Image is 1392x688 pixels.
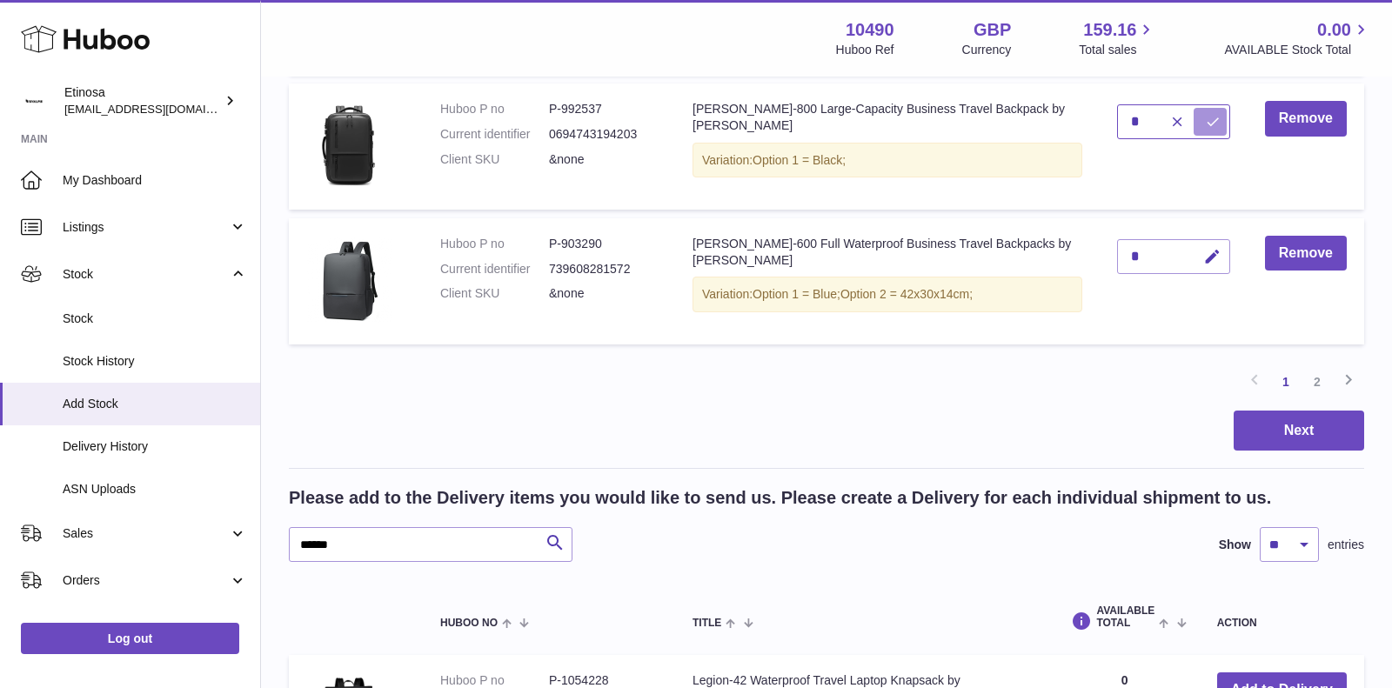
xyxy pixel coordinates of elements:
button: Next [1234,411,1364,451]
span: Sales [63,525,229,542]
dd: P-992537 [549,101,658,117]
img: Stohl-600 Full Waterproof Business Travel Backpacks by Wolph [306,236,393,323]
dd: 739608281572 [549,261,658,277]
dt: Client SKU [440,285,549,302]
strong: 10490 [846,18,894,42]
span: Orders [63,572,229,589]
span: Stock [63,311,247,327]
div: Huboo Ref [836,42,894,58]
div: Variation: [693,143,1082,178]
button: Remove [1265,101,1347,137]
a: 159.16 Total sales [1079,18,1156,58]
td: [PERSON_NAME]-600 Full Waterproof Business Travel Backpacks by [PERSON_NAME] [675,218,1100,344]
img: Wolphuk@gmail.com [21,88,47,114]
dt: Current identifier [440,126,549,143]
dd: P-903290 [549,236,658,252]
span: My Dashboard [63,172,247,189]
div: Etinosa [64,84,221,117]
div: Variation: [693,277,1082,312]
span: Add Stock [63,396,247,412]
h2: Please add to the Delivery items you would like to send us. Please create a Delivery for each ind... [289,486,1271,510]
dt: Current identifier [440,261,549,277]
span: Option 1 = Blue; [753,287,840,301]
span: 0.00 [1317,18,1351,42]
a: Log out [21,623,239,654]
a: 2 [1302,366,1333,397]
span: ASN Uploads [63,481,247,498]
div: Currency [962,42,1012,58]
dd: 0694743194203 [549,126,658,143]
button: Remove [1265,236,1347,271]
dt: Huboo P no [440,101,549,117]
div: Action [1217,618,1347,629]
img: Stohl-800 Large-Capacity Business Travel Backpack by Wolph [306,101,393,188]
span: Stock [63,266,229,283]
span: Option 2 = 42x30x14cm; [840,287,973,301]
span: Listings [63,219,229,236]
td: [PERSON_NAME]-800 Large-Capacity Business Travel Backpack by [PERSON_NAME] [675,83,1100,210]
a: 1 [1270,366,1302,397]
span: Title [693,618,721,629]
span: Total sales [1079,42,1156,58]
dt: Huboo P no [440,236,549,252]
dd: &none [549,285,658,302]
span: [EMAIL_ADDRESS][DOMAIN_NAME] [64,102,256,116]
span: entries [1328,537,1364,553]
span: Delivery History [63,438,247,455]
span: Huboo no [440,618,498,629]
strong: GBP [974,18,1011,42]
span: AVAILABLE Total [1096,605,1154,628]
span: Stock History [63,353,247,370]
a: 0.00 AVAILABLE Stock Total [1224,18,1371,58]
dt: Client SKU [440,151,549,168]
span: 159.16 [1083,18,1136,42]
span: AVAILABLE Stock Total [1224,42,1371,58]
span: Option 1 = Black; [753,153,846,167]
label: Show [1219,537,1251,553]
dd: &none [549,151,658,168]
